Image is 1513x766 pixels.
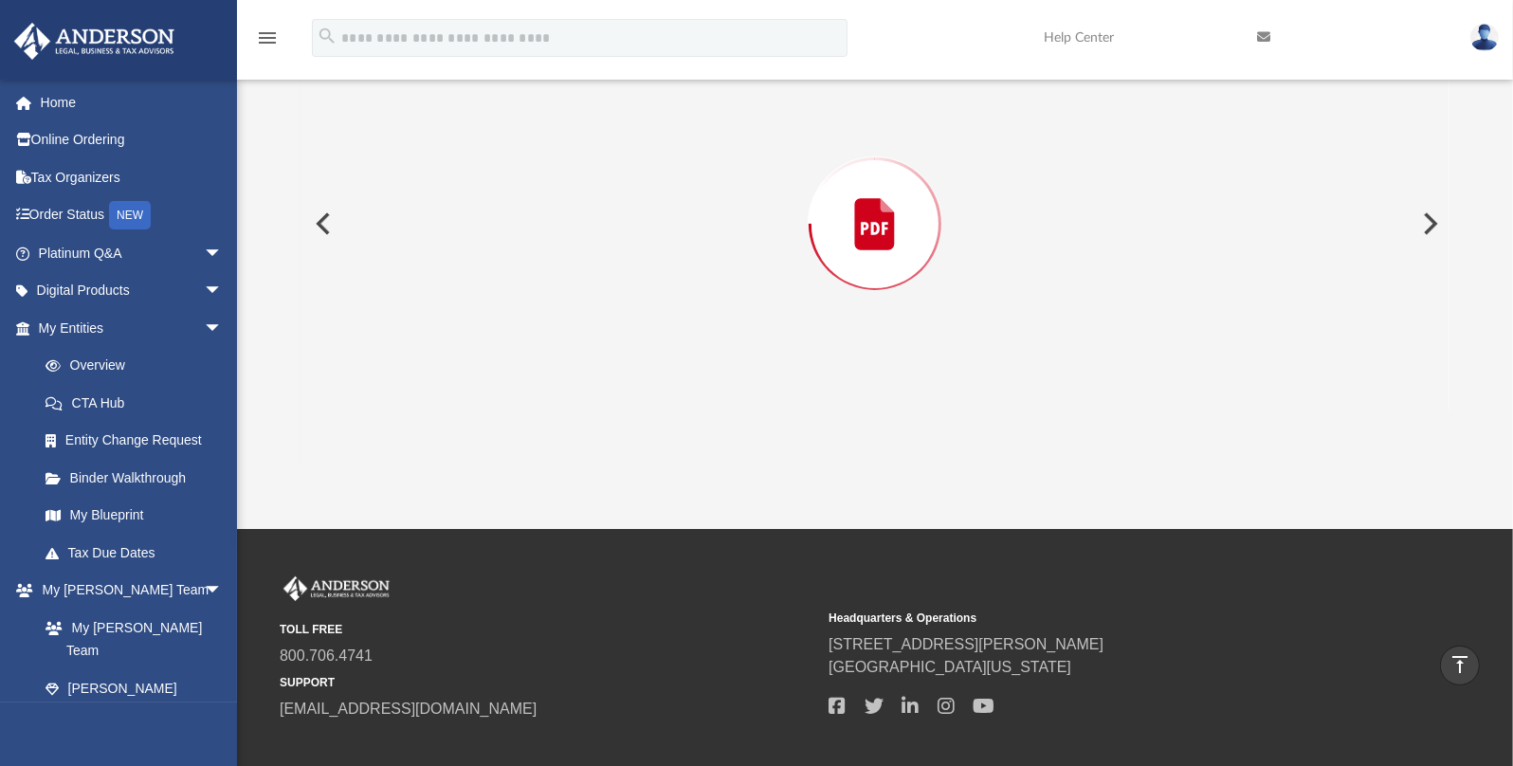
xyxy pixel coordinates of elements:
[204,309,242,348] span: arrow_drop_down
[829,636,1103,652] a: [STREET_ADDRESS][PERSON_NAME]
[204,234,242,273] span: arrow_drop_down
[27,422,251,460] a: Entity Change Request
[109,201,151,229] div: NEW
[13,234,251,272] a: Platinum Q&Aarrow_drop_down
[13,158,251,196] a: Tax Organizers
[829,610,1364,627] small: Headquarters & Operations
[829,659,1071,675] a: [GEOGRAPHIC_DATA][US_STATE]
[13,309,251,347] a: My Entitiesarrow_drop_down
[256,27,279,49] i: menu
[280,576,393,601] img: Anderson Advisors Platinum Portal
[256,36,279,49] a: menu
[27,669,242,730] a: [PERSON_NAME] System
[13,272,251,310] a: Digital Productsarrow_drop_down
[27,459,251,497] a: Binder Walkthrough
[280,674,815,691] small: SUPPORT
[280,621,815,638] small: TOLL FREE
[1470,24,1499,51] img: User Pic
[13,83,251,121] a: Home
[1408,197,1449,250] button: Next File
[204,272,242,311] span: arrow_drop_down
[204,572,242,611] span: arrow_drop_down
[280,647,373,664] a: 800.706.4741
[280,701,537,717] a: [EMAIL_ADDRESS][DOMAIN_NAME]
[27,384,251,422] a: CTA Hub
[1449,653,1471,676] i: vertical_align_top
[9,23,180,60] img: Anderson Advisors Platinum Portal
[27,609,232,669] a: My [PERSON_NAME] Team
[1440,646,1480,685] a: vertical_align_top
[13,572,242,610] a: My [PERSON_NAME] Teamarrow_drop_down
[301,197,342,250] button: Previous File
[13,196,251,235] a: Order StatusNEW
[27,497,242,535] a: My Blueprint
[27,347,251,385] a: Overview
[13,121,251,159] a: Online Ordering
[27,534,251,572] a: Tax Due Dates
[317,26,337,46] i: search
